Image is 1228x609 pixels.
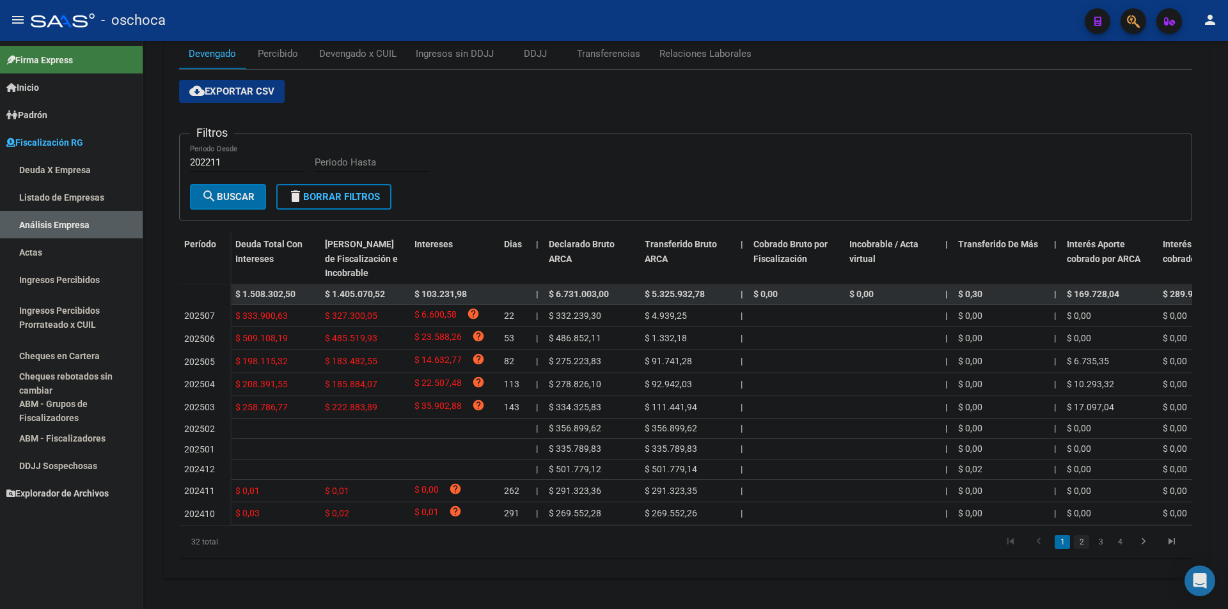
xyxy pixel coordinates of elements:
span: $ 91.741,28 [645,356,692,366]
span: 202412 [184,464,215,474]
span: $ 0,00 [958,486,982,496]
span: | [741,239,743,249]
div: 32 total [179,526,379,558]
span: $ 92.942,03 [645,379,692,389]
span: | [945,402,947,412]
span: $ 169.728,04 [1067,289,1119,299]
span: $ 0,00 [849,289,874,299]
span: 143 [504,402,519,412]
span: $ 23.588,26 [414,330,462,347]
span: Exportar CSV [189,86,274,97]
span: | [1054,356,1056,366]
div: Devengado x CUIL [319,47,397,61]
span: 53 [504,333,514,343]
span: 202504 [184,379,215,389]
span: 202507 [184,311,215,321]
span: | [741,379,743,389]
li: page 3 [1091,531,1110,553]
datatable-header-cell: | [531,231,544,287]
span: | [741,289,743,299]
span: $ 0,00 [1163,464,1187,474]
span: $ 335.789,83 [549,443,601,454]
div: DDJJ [524,47,547,61]
span: | [536,443,538,454]
span: $ 198.115,32 [235,356,288,366]
span: $ 0,00 [1163,379,1187,389]
span: 82 [504,356,514,366]
span: $ 0,00 [1163,486,1187,496]
span: | [536,379,538,389]
span: $ 5.325.932,78 [645,289,705,299]
span: | [945,423,947,433]
span: $ 0,03 [235,508,260,518]
span: 202505 [184,357,215,367]
span: $ 0,00 [958,356,982,366]
datatable-header-cell: Interés Aporte cobrado por ARCA [1062,231,1158,287]
span: | [536,402,538,412]
span: $ 0,00 [958,423,982,433]
span: $ 103.231,98 [414,289,467,299]
span: $ 509.108,19 [235,333,288,343]
mat-icon: search [201,189,217,204]
span: $ 35.902,88 [414,399,462,416]
h3: Filtros [190,124,234,142]
span: | [945,486,947,496]
span: | [945,311,947,321]
datatable-header-cell: Período [179,231,230,284]
span: | [741,423,743,433]
span: $ 327.300,05 [325,311,377,321]
span: | [1054,402,1056,412]
span: $ 0,00 [958,508,982,518]
span: $ 334.325,83 [549,402,601,412]
datatable-header-cell: Cobrado Bruto por Fiscalización [748,231,844,287]
a: 2 [1074,535,1089,549]
a: go to previous page [1027,535,1051,549]
span: | [1054,333,1056,343]
span: $ 111.441,94 [645,402,697,412]
span: Transferido Bruto ARCA [645,239,717,264]
span: - oschoca [101,6,166,35]
span: | [536,508,538,518]
span: Cobrado Bruto por Fiscalización [753,239,828,264]
span: $ 486.852,11 [549,333,601,343]
span: | [536,356,538,366]
span: | [536,423,538,433]
span: | [1054,289,1057,299]
span: $ 6.735,35 [1067,356,1109,366]
span: Transferido De Más [958,239,1038,249]
span: $ 0,00 [1067,333,1091,343]
span: $ 0,00 [1067,486,1091,496]
li: page 4 [1110,531,1130,553]
span: | [536,333,538,343]
a: go to last page [1160,535,1184,549]
a: 3 [1093,535,1108,549]
i: help [449,505,462,518]
span: | [741,311,743,321]
span: | [536,289,539,299]
span: | [945,464,947,474]
span: 262 [504,486,519,496]
span: | [1054,443,1056,454]
span: $ 0,00 [958,443,982,454]
span: | [1054,464,1056,474]
span: | [1054,311,1056,321]
span: $ 185.884,07 [325,379,377,389]
div: Transferencias [577,47,640,61]
span: $ 0,00 [1163,443,1187,454]
span: $ 1.508.302,50 [235,289,295,299]
i: help [467,307,480,320]
i: help [472,353,485,366]
mat-icon: cloud_download [189,83,205,98]
span: Interés Aporte cobrado por ARCA [1067,239,1140,264]
span: $ 0,01 [235,486,260,496]
span: $ 275.223,83 [549,356,601,366]
span: $ 501.779,12 [549,464,601,474]
span: $ 4.939,25 [645,311,687,321]
span: | [1054,423,1056,433]
span: $ 208.391,55 [235,379,288,389]
span: $ 0,00 [1067,423,1091,433]
span: | [741,333,743,343]
span: $ 0,00 [1163,356,1187,366]
a: 1 [1055,535,1070,549]
span: Buscar [201,191,255,203]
